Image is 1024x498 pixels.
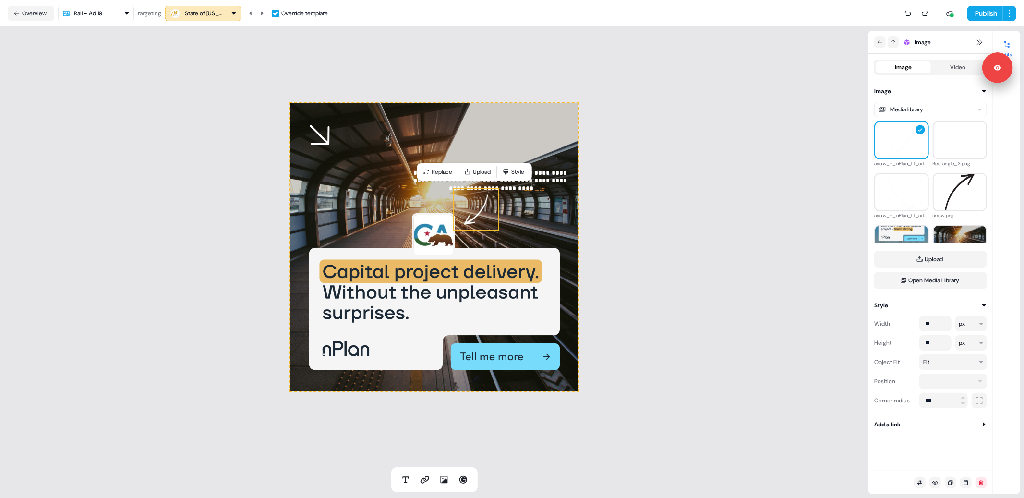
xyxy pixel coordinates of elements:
[165,6,241,21] button: State of [US_STATE]
[934,114,987,167] img: Rectangle_3.png
[874,86,891,96] div: Image
[499,165,530,179] button: Style
[874,211,929,220] div: arrow_-_nPlan_LI_ads.png
[959,319,965,328] div: px
[931,61,986,73] button: Video
[933,159,988,168] div: Rectangle_3.png
[923,357,929,367] div: Fit
[895,62,912,72] div: Image
[875,166,928,219] img: arrow_-_nPlan_LI_ads.png
[8,6,54,21] button: Overview
[874,301,987,310] button: Style
[919,354,987,370] button: Fit
[959,338,965,348] div: px
[419,165,456,179] button: Replace
[453,188,499,231] img: Image
[933,211,988,220] div: arrow.png
[281,9,328,18] div: Override template
[874,335,916,351] div: Height
[875,114,928,167] img: arrow_-_nPlan_LI_ads.png
[874,159,929,168] div: arrow_-_nPlan_LI_ads.png
[993,36,1020,58] button: Edits
[874,420,987,429] button: Add a link
[874,251,987,268] button: Upload
[967,6,1003,21] button: Publish
[890,105,923,114] div: Media library
[874,420,901,429] div: Add a link
[874,301,888,310] div: Style
[934,166,987,219] img: arrow.png
[874,316,916,331] div: Width
[915,37,931,47] span: Image
[185,9,223,18] div: State of [US_STATE]
[460,165,494,179] button: Upload
[950,62,965,72] div: Video
[874,272,987,289] button: Open Media Library
[874,354,916,370] div: Object Fit
[138,9,161,18] div: targeting
[874,374,916,389] div: Position
[74,9,102,18] div: Rail - Ad 19
[874,86,987,96] button: Image
[876,61,931,73] button: Image
[874,393,916,408] div: Corner radius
